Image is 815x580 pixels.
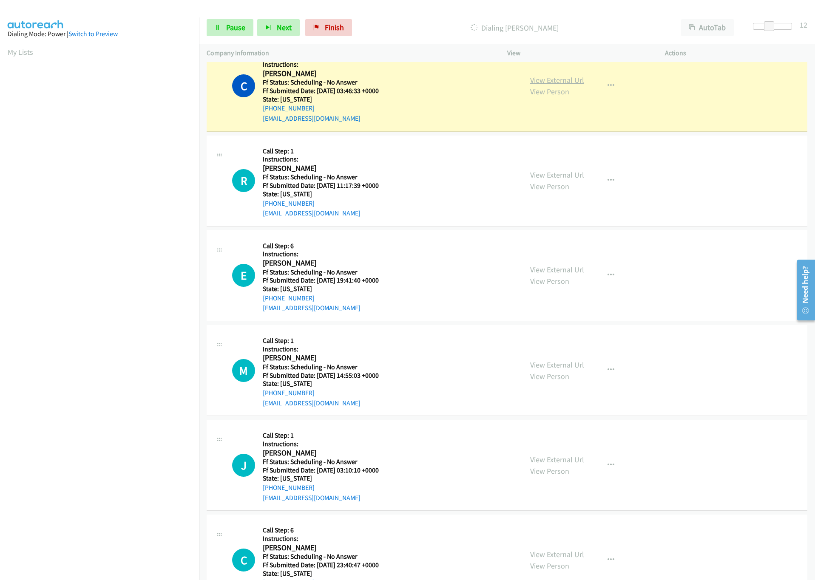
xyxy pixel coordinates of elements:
[263,440,379,448] h5: Instructions:
[263,345,379,354] h5: Instructions:
[263,466,379,475] h5: Ff Submitted Date: [DATE] 03:10:10 +0000
[263,164,379,173] h2: [PERSON_NAME]
[232,264,255,287] div: The call is yet to be attempted
[263,379,379,388] h5: State: [US_STATE]
[665,48,807,58] p: Actions
[263,389,315,397] a: [PHONE_NUMBER]
[263,104,315,112] a: [PHONE_NUMBER]
[8,29,191,39] div: Dialing Mode: Power |
[207,19,253,36] a: Pause
[263,569,454,578] h5: State: [US_STATE]
[263,543,454,553] h2: [PERSON_NAME]
[530,455,584,464] a: View External Url
[207,48,492,58] p: Company Information
[232,169,255,192] div: The call is yet to be attempted
[530,561,569,571] a: View Person
[263,431,379,440] h5: Call Step: 1
[263,448,379,458] h2: [PERSON_NAME]
[263,209,361,217] a: [EMAIL_ADDRESS][DOMAIN_NAME]
[263,526,454,535] h5: Call Step: 6
[263,250,379,258] h5: Instructions:
[263,304,361,312] a: [EMAIL_ADDRESS][DOMAIN_NAME]
[263,494,361,502] a: [EMAIL_ADDRESS][DOMAIN_NAME]
[530,549,584,559] a: View External Url
[257,19,300,36] button: Next
[232,169,255,192] h1: R
[263,258,379,268] h2: [PERSON_NAME]
[263,484,315,492] a: [PHONE_NUMBER]
[530,87,569,96] a: View Person
[8,47,33,57] a: My Lists
[263,95,379,104] h5: State: [US_STATE]
[507,48,650,58] p: View
[263,190,379,198] h5: State: [US_STATE]
[263,69,379,79] h2: [PERSON_NAME]
[325,23,344,32] span: Finish
[232,549,255,572] div: The call is yet to be attempted
[263,474,379,483] h5: State: [US_STATE]
[530,170,584,180] a: View External Url
[263,78,379,87] h5: Ff Status: Scheduling - No Answer
[263,242,379,250] h5: Call Step: 6
[232,359,255,382] h1: M
[263,87,379,95] h5: Ff Submitted Date: [DATE] 03:46:33 +0000
[263,535,454,543] h5: Instructions:
[791,256,815,324] iframe: Resource Center
[277,23,292,32] span: Next
[68,30,118,38] a: Switch to Preview
[263,285,379,293] h5: State: [US_STATE]
[263,199,315,207] a: [PHONE_NUMBER]
[263,363,379,371] h5: Ff Status: Scheduling - No Answer
[232,454,255,477] h1: J
[530,371,569,381] a: View Person
[530,360,584,370] a: View External Url
[530,466,569,476] a: View Person
[263,337,379,345] h5: Call Step: 1
[530,181,569,191] a: View Person
[226,23,245,32] span: Pause
[232,454,255,477] div: The call is yet to be attempted
[530,265,584,274] a: View External Url
[263,147,379,156] h5: Call Step: 1
[305,19,352,36] a: Finish
[681,19,734,36] button: AutoTab
[232,74,255,97] h1: C
[530,276,569,286] a: View Person
[263,458,379,466] h5: Ff Status: Scheduling - No Answer
[263,276,379,285] h5: Ff Submitted Date: [DATE] 19:41:40 +0000
[530,75,584,85] a: View External Url
[263,268,379,277] h5: Ff Status: Scheduling - No Answer
[8,65,199,469] iframe: Dialpad
[263,181,379,190] h5: Ff Submitted Date: [DATE] 11:17:39 +0000
[263,114,361,122] a: [EMAIL_ADDRESS][DOMAIN_NAME]
[263,561,454,569] h5: Ff Submitted Date: [DATE] 23:40:47 +0000
[263,353,379,363] h2: [PERSON_NAME]
[363,22,666,34] p: Dialing [PERSON_NAME]
[263,294,315,302] a: [PHONE_NUMBER]
[263,552,454,561] h5: Ff Status: Scheduling - No Answer
[800,19,807,31] div: 12
[263,173,379,181] h5: Ff Status: Scheduling - No Answer
[263,155,379,164] h5: Instructions:
[232,264,255,287] h1: E
[232,549,255,572] h1: C
[263,371,379,380] h5: Ff Submitted Date: [DATE] 14:55:03 +0000
[263,60,379,69] h5: Instructions:
[263,399,361,407] a: [EMAIL_ADDRESS][DOMAIN_NAME]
